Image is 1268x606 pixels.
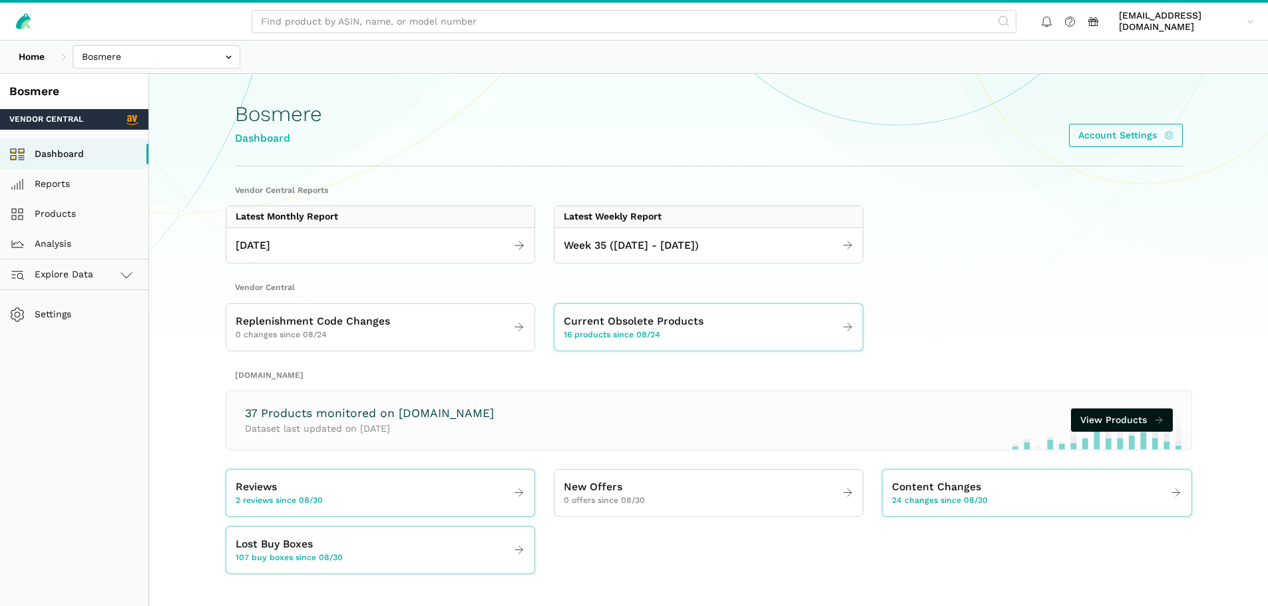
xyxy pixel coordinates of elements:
[554,474,863,512] a: New Offers 0 offers since 08/30
[236,329,327,341] span: 0 changes since 08/24
[9,114,83,126] span: Vendor Central
[236,313,390,330] span: Replenishment Code Changes
[252,10,1016,33] input: Find product by ASIN, name, or model number
[235,102,322,126] h1: Bosmere
[1080,413,1147,427] span: View Products
[1069,124,1183,147] a: Account Settings
[1071,408,1173,432] a: View Products
[226,531,534,569] a: Lost Buy Boxes 107 buy boxes since 08/30
[892,479,981,496] span: Content Changes
[236,237,270,254] span: [DATE]
[235,370,1183,382] h2: [DOMAIN_NAME]
[236,495,323,507] span: 2 reviews since 08/30
[235,282,1183,294] h2: Vendor Central
[236,479,277,496] span: Reviews
[245,422,494,436] p: Dataset last updated on [DATE]
[236,536,313,553] span: Lost Buy Boxes
[554,309,863,346] a: Current Obsolete Products 16 products since 08/24
[1119,10,1242,33] span: [EMAIL_ADDRESS][DOMAIN_NAME]
[236,211,338,223] div: Latest Monthly Report
[883,474,1191,512] a: Content Changes 24 changes since 08/30
[564,237,699,254] span: Week 35 ([DATE] - [DATE])
[564,495,645,507] span: 0 offers since 08/30
[245,405,494,422] h3: 37 Products monitored on [DOMAIN_NAME]
[226,474,534,512] a: Reviews 2 reviews since 08/30
[564,329,660,341] span: 16 products since 08/24
[554,233,863,259] a: Week 35 ([DATE] - [DATE])
[226,309,534,346] a: Replenishment Code Changes 0 changes since 08/24
[73,45,240,69] input: Bosmere
[564,313,704,330] span: Current Obsolete Products
[892,495,988,507] span: 24 changes since 08/30
[1114,7,1259,35] a: [EMAIL_ADDRESS][DOMAIN_NAME]
[236,552,343,564] span: 107 buy boxes since 08/30
[14,267,93,283] span: Explore Data
[226,233,534,259] a: [DATE]
[235,130,322,147] div: Dashboard
[564,479,622,496] span: New Offers
[9,45,54,69] a: Home
[9,83,139,100] div: Bosmere
[235,185,1183,197] h2: Vendor Central Reports
[564,211,662,223] div: Latest Weekly Report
